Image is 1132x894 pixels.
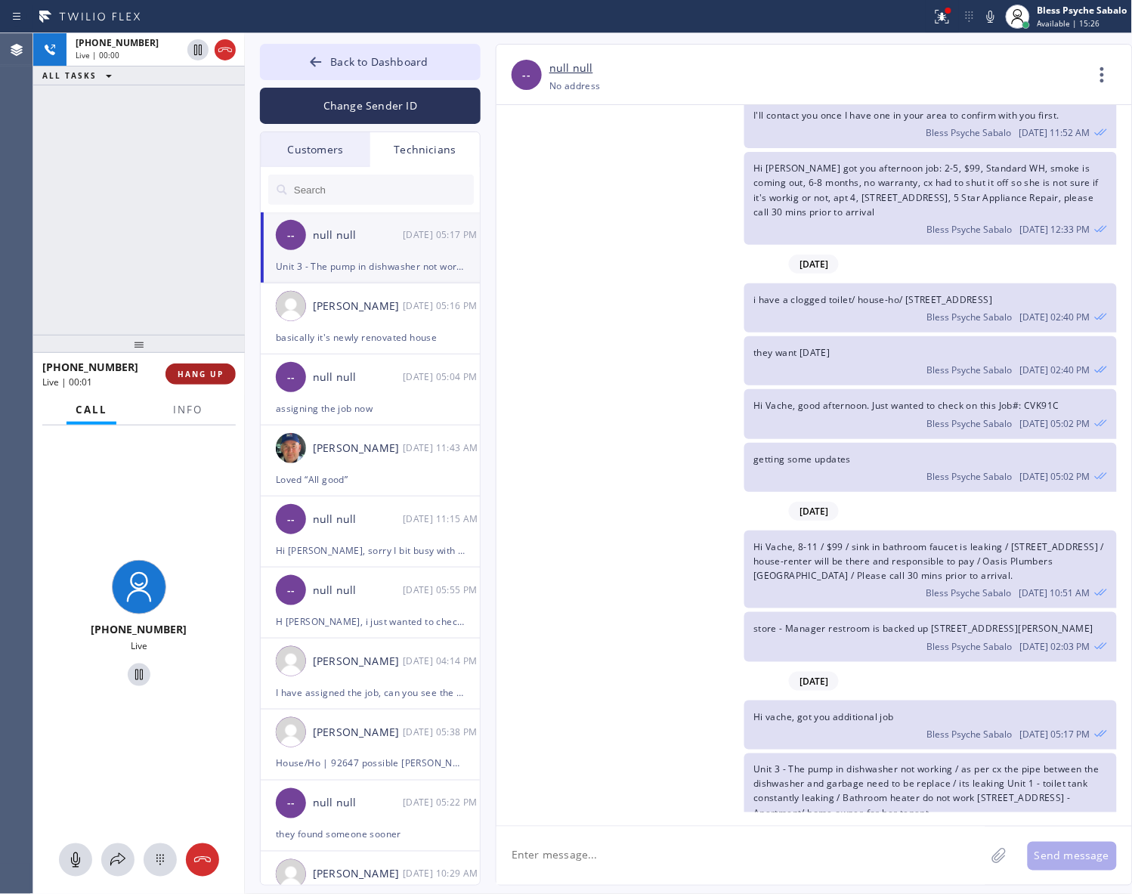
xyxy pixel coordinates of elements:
[753,540,1104,582] span: Hi Vache, 8-11 / $99 / sink in bathroom faucet is leaking / [STREET_ADDRESS] / house-renter will ...
[313,866,403,883] div: [PERSON_NAME]
[42,360,138,374] span: [PHONE_NUMBER]
[753,399,1059,412] span: Hi Vache, good afternoon. Just wanted to check on this Job#: CVK91C
[76,403,107,416] span: Call
[927,223,1013,236] span: Bless Psyche Sabalo
[76,36,159,49] span: [PHONE_NUMBER]
[927,363,1013,376] span: Bless Psyche Sabalo
[276,471,465,488] div: Loved “All good”
[186,843,219,877] button: Hang up
[744,283,1116,333] div: 08/12/2025 9:40 AM
[287,582,295,599] span: --
[276,258,465,275] div: Unit 3 - The pump in dishwasher not working / as per cx the pipe between the dishwasher and garba...
[1020,640,1090,653] span: [DATE] 02:03 PM
[927,728,1013,741] span: Bless Psyche Sabalo
[276,717,306,747] img: user.png
[753,622,1093,635] span: store - Manager restroom is backed up [STREET_ADDRESS][PERSON_NAME]
[370,132,480,167] div: Technicians
[276,646,306,676] img: user.png
[1019,126,1090,139] span: [DATE] 11:52 AM
[276,291,306,321] img: user.png
[927,417,1013,430] span: Bless Psyche Sabalo
[276,329,465,346] div: basically it's newly renovated house
[1038,4,1127,17] div: Bless Psyche Sabalo
[313,653,403,670] div: [PERSON_NAME]
[276,542,465,559] div: Hi [PERSON_NAME], sorry I bit busy with schedulling, [PERSON_NAME] is on leave3
[276,826,465,843] div: they found someone sooner
[173,403,203,416] span: Info
[215,39,236,60] button: Hang up
[1020,728,1090,741] span: [DATE] 05:17 PM
[131,639,147,652] span: Live
[1020,363,1090,376] span: [DATE] 02:40 PM
[744,531,1116,609] div: 08/13/2025 9:51 AM
[403,581,481,599] div: 08/21/2025 9:55 AM
[144,843,177,877] button: Open dialpad
[753,763,1099,820] span: Unit 3 - The pump in dishwasher not working / as per cx the pipe between the dishwasher and garba...
[101,843,135,877] button: Open directory
[744,336,1116,385] div: 08/12/2025 9:40 AM
[403,226,481,243] div: 08/22/2025 9:17 AM
[1020,417,1090,430] span: [DATE] 05:02 PM
[744,612,1116,661] div: 08/13/2025 9:03 AM
[523,67,530,84] span: --
[313,511,403,528] div: null null
[980,6,1001,27] button: Mute
[313,369,403,386] div: null null
[276,755,465,772] div: House/Ho | 92647 possible [PERSON_NAME]
[178,369,224,379] span: HANG UP
[403,439,481,456] div: 08/22/2025 9:43 AM
[753,710,894,723] span: Hi vache, got you additional job
[128,664,150,686] button: Hold Customer
[1020,223,1090,236] span: [DATE] 12:33 PM
[926,126,1012,139] span: Bless Psyche Sabalo
[313,298,403,315] div: [PERSON_NAME]
[276,859,306,889] img: user.png
[276,433,306,463] img: eb1005bbae17aab9b5e109a2067821b9.jpg
[744,152,1116,245] div: 08/11/2025 9:33 AM
[313,582,403,599] div: null null
[313,227,403,244] div: null null
[42,376,92,388] span: Live | 00:01
[744,701,1116,750] div: 08/22/2025 9:17 AM
[276,613,465,630] div: H [PERSON_NAME], i just wanted to check about [PERSON_NAME].
[744,389,1116,438] div: 08/12/2025 9:02 AM
[260,44,481,80] button: Back to Dashboard
[287,369,295,386] span: --
[549,77,601,94] div: No address
[403,865,481,883] div: 08/14/2025 9:29 AM
[260,88,481,124] button: Change Sender ID
[744,753,1116,846] div: 08/22/2025 9:17 AM
[276,400,465,417] div: assigning the job now
[753,109,1059,122] span: I'll contact you once I have one in your area to confirm with you first.
[926,586,1012,599] span: Bless Psyche Sabalo
[789,502,839,521] span: [DATE]
[789,672,839,691] span: [DATE]
[927,311,1013,323] span: Bless Psyche Sabalo
[313,795,403,812] div: null null
[744,443,1116,492] div: 08/12/2025 9:02 AM
[187,39,209,60] button: Hold Customer
[1020,470,1090,483] span: [DATE] 05:02 PM
[33,67,127,85] button: ALL TASKS
[313,724,403,741] div: [PERSON_NAME]
[927,640,1013,653] span: Bless Psyche Sabalo
[330,54,428,69] span: Back to Dashboard
[91,622,187,636] span: [PHONE_NUMBER]
[1019,586,1090,599] span: [DATE] 10:51 AM
[313,440,403,457] div: [PERSON_NAME]
[59,843,92,877] button: Mute
[753,346,830,359] span: they want [DATE]
[753,293,992,306] span: i have a clogged toilet/ house-ho/ [STREET_ADDRESS]
[403,510,481,527] div: 08/22/2025 9:15 AM
[66,395,116,425] button: Call
[753,453,851,466] span: getting some updates
[789,255,839,274] span: [DATE]
[753,162,1099,218] span: Hi [PERSON_NAME] got you afternoon job: 2-5, $99, Standard WH, smoke is coming out, 6-8 months, n...
[287,795,295,812] span: --
[927,470,1013,483] span: Bless Psyche Sabalo
[1038,18,1100,29] span: Available | 15:26
[1020,311,1090,323] span: [DATE] 02:40 PM
[42,70,97,81] span: ALL TASKS
[1028,842,1117,871] button: Send message
[287,511,295,528] span: --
